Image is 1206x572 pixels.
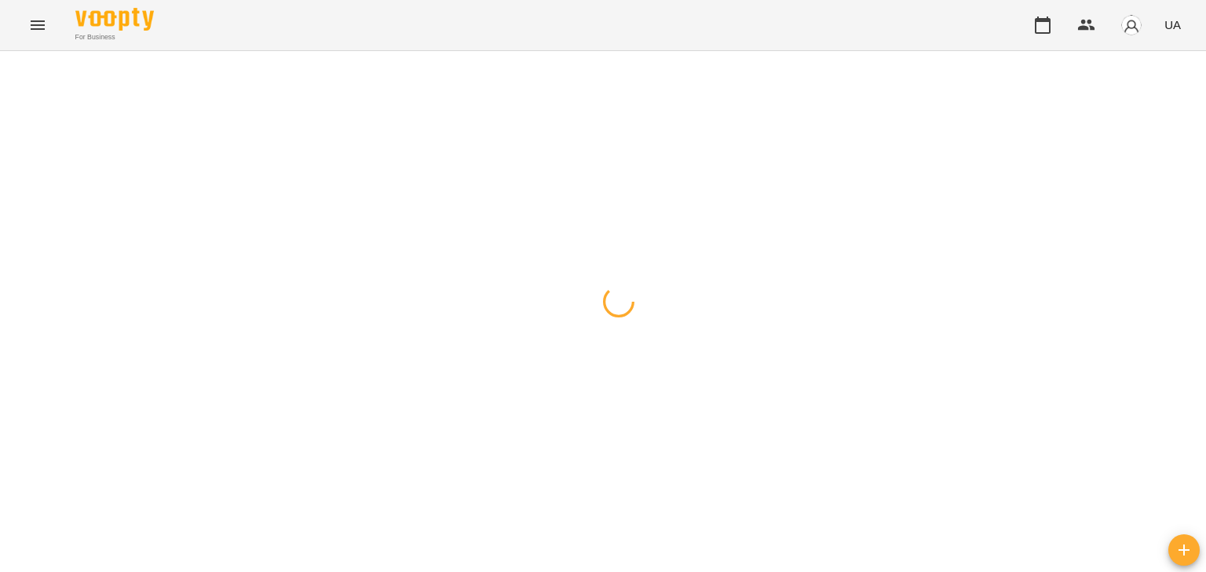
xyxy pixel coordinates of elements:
[75,8,154,31] img: Voopty Logo
[1158,10,1187,39] button: UA
[1120,14,1142,36] img: avatar_s.png
[19,6,57,44] button: Menu
[1164,16,1181,33] span: UA
[75,32,154,42] span: For Business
